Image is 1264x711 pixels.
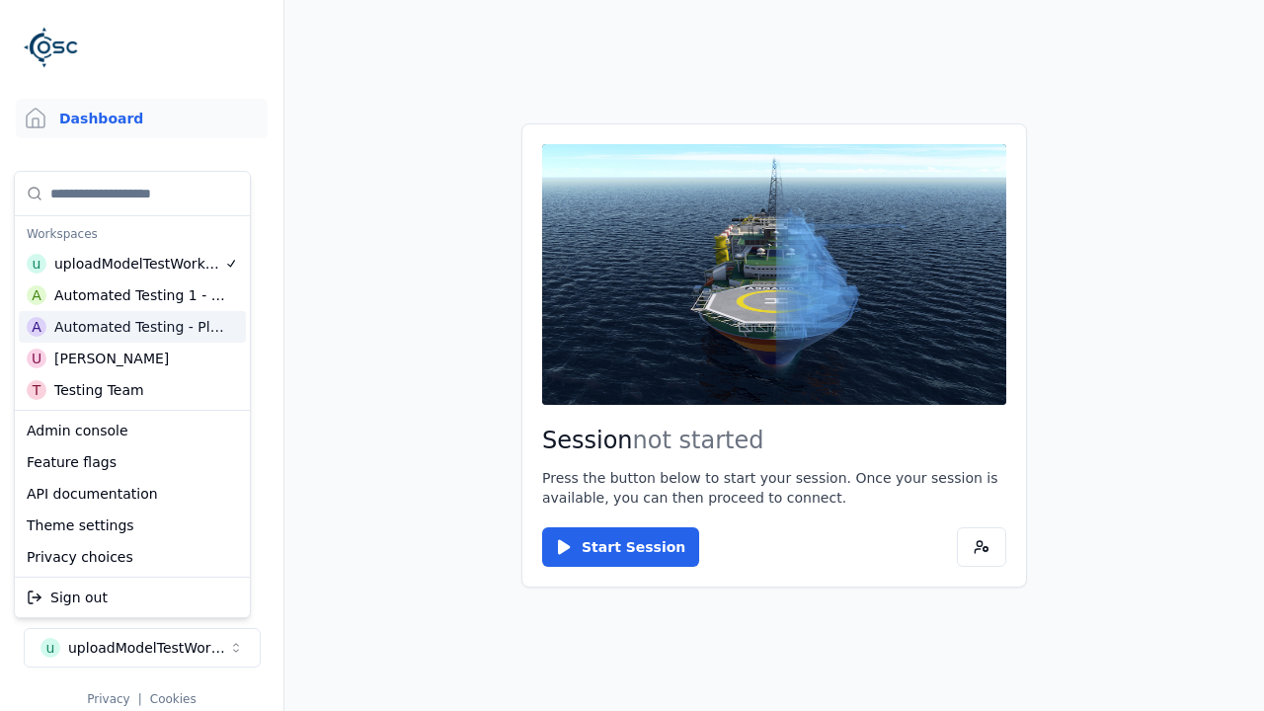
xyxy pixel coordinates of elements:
div: [PERSON_NAME] [54,349,169,368]
div: Automated Testing 1 - Playwright [54,285,226,305]
div: Sign out [19,582,246,613]
div: Workspaces [19,220,246,248]
div: Suggestions [15,411,250,577]
div: U [27,349,46,368]
div: API documentation [19,478,246,510]
div: Theme settings [19,510,246,541]
div: u [27,254,46,274]
div: Feature flags [19,446,246,478]
div: A [27,317,46,337]
div: A [27,285,46,305]
div: Privacy choices [19,541,246,573]
div: Suggestions [15,172,250,410]
div: Admin console [19,415,246,446]
div: Suggestions [15,578,250,617]
div: Automated Testing - Playwright [54,317,225,337]
div: uploadModelTestWorkspace [54,254,224,274]
div: Testing Team [54,380,144,400]
div: T [27,380,46,400]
